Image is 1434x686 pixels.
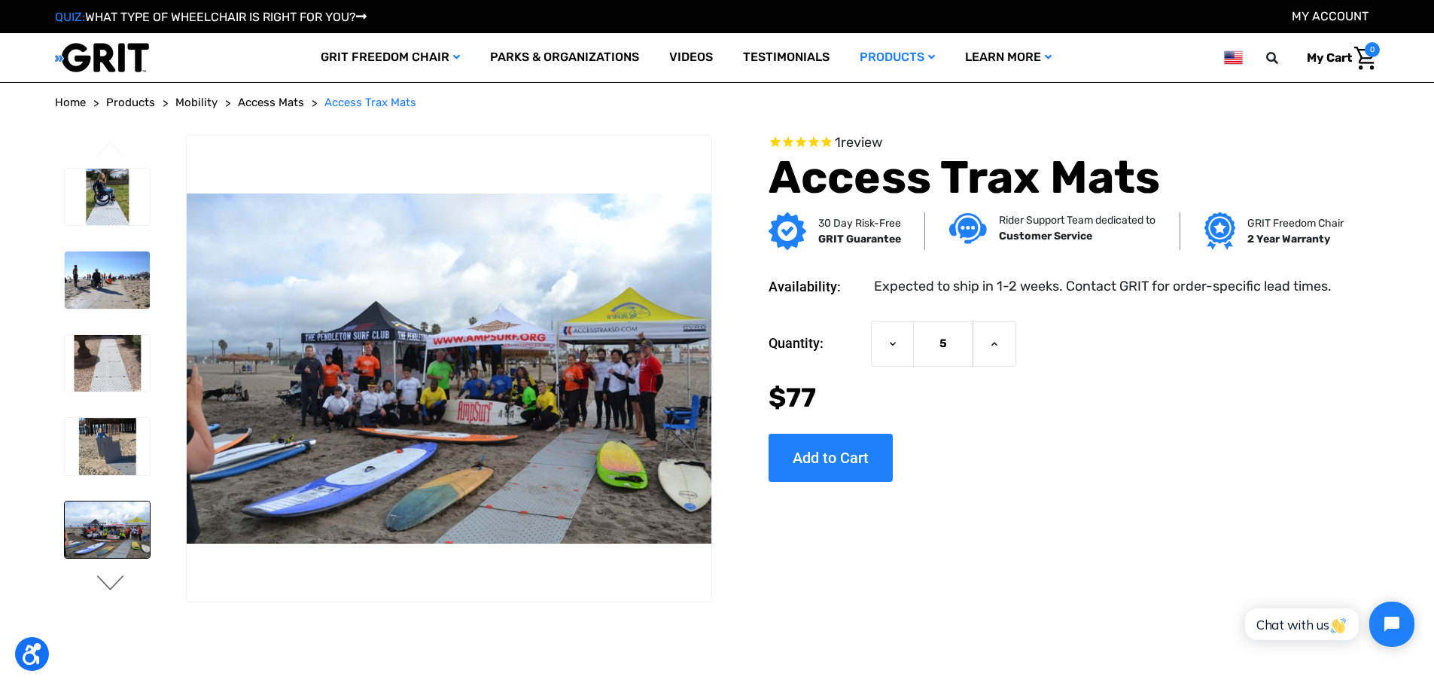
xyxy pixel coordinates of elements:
span: Mobility [175,96,218,109]
p: GRIT Freedom Chair [1247,215,1344,231]
img: Access Trax Mats [65,418,150,475]
span: Rated 5.0 out of 5 stars 1 reviews [769,135,1339,151]
input: Add to Cart [769,434,893,482]
span: My Cart [1307,50,1352,65]
span: $77 [769,382,816,413]
input: Search [1273,42,1295,74]
a: Access Mats [238,94,304,111]
img: GRIT All-Terrain Wheelchair and Mobility Equipment [55,42,149,73]
span: Products [106,96,155,109]
strong: Customer Service [999,230,1092,242]
p: 30 Day Risk-Free [818,215,901,231]
img: Access Trax Mats [187,194,711,543]
img: Access Trax Mats [65,502,150,559]
dd: Expected to ship in 1-2 weeks. Contact GRIT for order-specific lead times. [874,276,1332,297]
span: QUIZ: [55,10,85,24]
span: Access Trax Mats [324,96,416,109]
img: Access Trax Mats [65,169,150,226]
strong: 2 Year Warranty [1247,233,1330,245]
a: QUIZ:WHAT TYPE OF WHEELCHAIR IS RIGHT FOR YOU? [55,10,367,24]
a: Access Trax Mats [324,94,416,111]
a: Mobility [175,94,218,111]
img: Customer service [949,213,987,244]
span: 0 [1365,42,1380,57]
a: Videos [654,33,728,82]
h1: Access Trax Mats [769,151,1339,205]
dt: Availability: [769,276,863,297]
img: GRIT Guarantee [769,212,806,250]
img: Access Trax Mats [65,252,150,309]
span: review [841,134,882,151]
span: Access Mats [238,96,304,109]
img: Grit freedom [1204,212,1235,250]
img: us.png [1224,48,1242,67]
iframe: Tidio Chat [1228,589,1427,660]
a: Home [55,94,86,111]
a: Parks & Organizations [475,33,654,82]
a: Testimonials [728,33,845,82]
img: Access Trax Mats [65,335,150,392]
a: Products [845,33,950,82]
a: Products [106,94,155,111]
strong: GRIT Guarantee [818,233,901,245]
a: Learn More [950,33,1067,82]
p: Rider Support Team dedicated to [999,212,1155,228]
a: Account [1292,9,1369,23]
button: Go to slide 2 of 6 [95,575,126,593]
img: Cart [1354,47,1376,70]
a: Cart with 0 items [1295,42,1380,74]
button: Go to slide 6 of 6 [95,142,126,160]
nav: Breadcrumb [55,94,1380,111]
a: GRIT Freedom Chair [306,33,475,82]
span: 1 reviews [835,134,882,151]
label: Quantity: [769,321,863,366]
span: Home [55,96,86,109]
